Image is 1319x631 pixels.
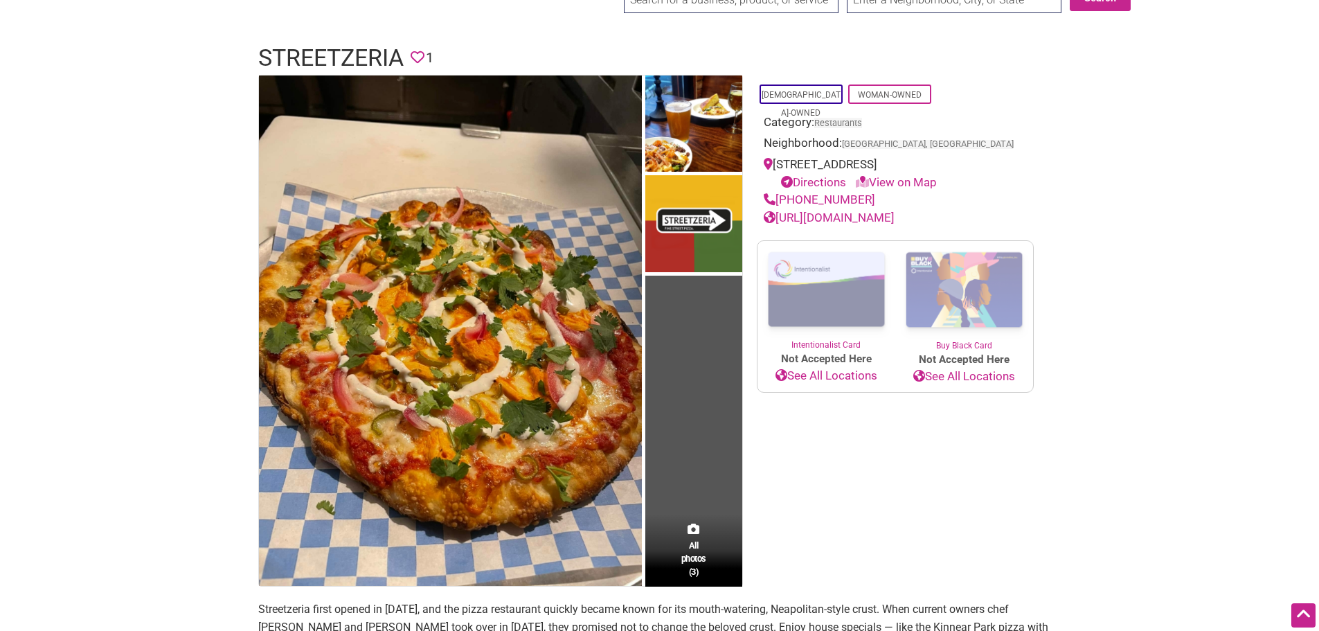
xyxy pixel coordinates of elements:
a: Restaurants [814,118,862,128]
span: All photos (3) [681,539,706,578]
div: Neighborhood: [764,134,1027,156]
a: [URL][DOMAIN_NAME] [764,211,895,224]
span: Not Accepted Here [895,352,1033,368]
span: Not Accepted Here [757,351,895,367]
img: Intentionalist Card [757,241,895,339]
span: [GEOGRAPHIC_DATA], [GEOGRAPHIC_DATA] [842,140,1014,149]
div: Category: [764,114,1027,135]
img: Buy Black Card [895,241,1033,339]
img: Streetzeria [645,75,742,176]
a: See All Locations [895,368,1033,386]
img: Streetzeria [259,75,642,587]
a: Intentionalist Card [757,241,895,351]
h1: Streetzeria [258,42,404,75]
a: Woman-Owned [858,90,922,100]
div: [STREET_ADDRESS] [764,156,1027,191]
a: [DEMOGRAPHIC_DATA]-Owned [762,90,841,118]
div: Scroll Back to Top [1291,603,1316,628]
a: View on Map [856,175,937,189]
span: 1 [426,47,433,69]
a: Directions [781,175,846,189]
a: See All Locations [757,367,895,385]
a: [PHONE_NUMBER] [764,193,875,206]
a: Buy Black Card [895,241,1033,352]
img: Streetzeria [645,175,742,276]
